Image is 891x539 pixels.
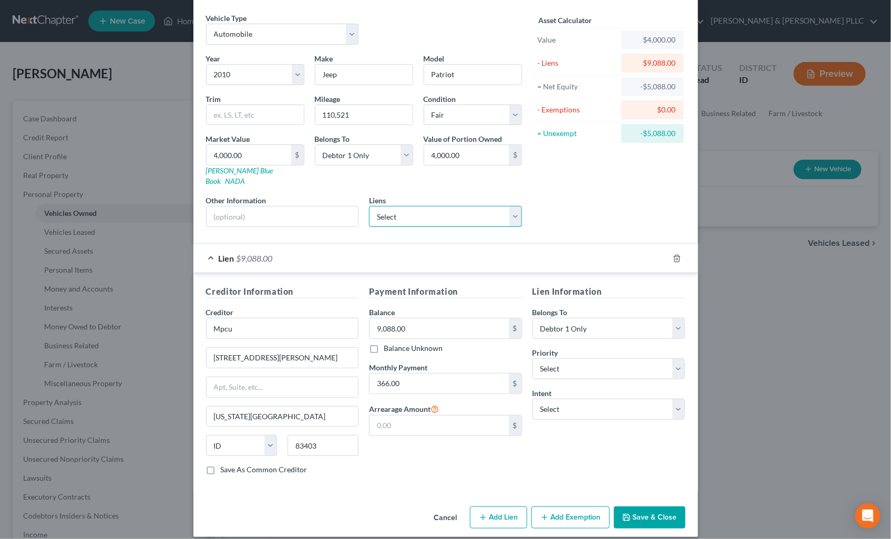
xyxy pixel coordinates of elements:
div: $ [509,416,521,436]
div: $9,088.00 [630,58,675,68]
span: Creditor [206,308,234,317]
span: Belongs To [315,134,350,143]
div: $ [291,145,304,165]
div: -$5,088.00 [630,128,675,139]
label: Save As Common Creditor [221,464,308,475]
div: $4,000.00 [630,35,675,45]
label: Intent [532,388,552,399]
input: 0.00 [424,145,509,165]
label: Balance [369,307,395,318]
div: $0.00 [630,105,675,115]
div: $ [509,318,521,338]
div: - Liens [538,58,617,68]
input: ex. Altima [424,65,521,85]
div: $ [509,145,521,165]
input: 0.00 [370,374,509,393]
label: Condition [424,94,456,105]
input: 0.00 [370,416,509,436]
button: Add Lien [470,506,527,528]
a: [PERSON_NAME] Blue Book [206,166,273,185]
label: Market Value [206,133,250,144]
div: Open Intercom Messenger [855,503,880,528]
input: Apt, Suite, etc... [207,377,359,397]
input: 0.00 [207,145,291,165]
span: Lien [219,253,234,263]
label: Value of Portion Owned [424,133,503,144]
label: Other Information [206,195,267,206]
input: 0.00 [370,318,509,338]
div: - Exemptions [538,105,617,115]
label: Asset Calculator [539,15,592,26]
label: Monthly Payment [369,362,427,373]
label: Mileage [315,94,341,105]
div: = Unexempt [538,128,617,139]
span: Belongs To [532,308,568,317]
h5: Creditor Information [206,285,359,298]
label: Year [206,53,221,64]
label: Vehicle Type [206,13,247,24]
span: $9,088.00 [237,253,273,263]
div: Value [538,35,617,45]
button: Cancel [426,507,466,528]
div: -$5,088.00 [630,81,675,92]
div: = Net Equity [538,81,617,92]
input: (optional) [207,206,359,226]
span: Make [315,54,333,63]
input: Enter zip... [288,435,359,456]
input: ex. Nissan [315,65,413,85]
a: NADA [226,177,245,185]
h5: Lien Information [532,285,685,298]
label: Balance Unknown [384,343,443,354]
input: -- [315,105,413,125]
input: Enter address... [207,348,359,368]
div: $ [509,374,521,393]
label: Liens [369,195,386,206]
label: Trim [206,94,221,105]
input: ex. LS, LT, etc [207,105,304,125]
input: Search creditor by name... [206,318,359,339]
h5: Payment Information [369,285,522,298]
button: Add Exemption [531,506,610,528]
label: Model [424,53,445,64]
span: Priority [532,348,558,357]
button: Save & Close [614,506,685,528]
input: Enter city... [207,407,359,427]
label: Arrearage Amount [369,402,439,415]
